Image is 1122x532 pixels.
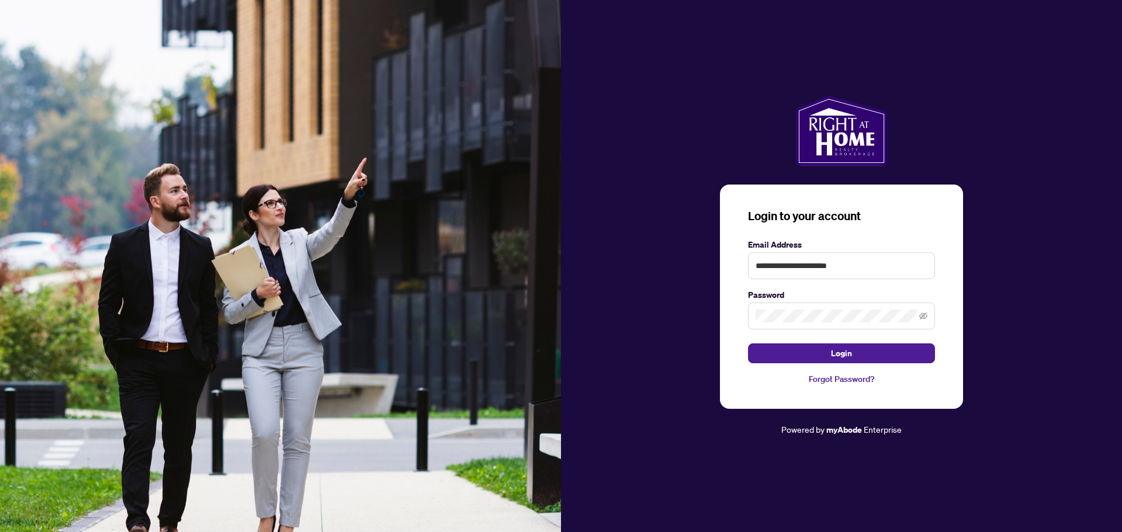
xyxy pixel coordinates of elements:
span: Enterprise [864,424,902,434]
a: Forgot Password? [748,373,935,385]
label: Password [748,288,935,301]
button: Login [748,343,935,363]
span: Login [831,344,852,363]
span: Powered by [781,424,825,434]
label: Email Address [748,238,935,251]
img: ma-logo [796,96,886,166]
h3: Login to your account [748,208,935,224]
a: myAbode [826,423,862,436]
span: eye-invisible [919,312,927,320]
